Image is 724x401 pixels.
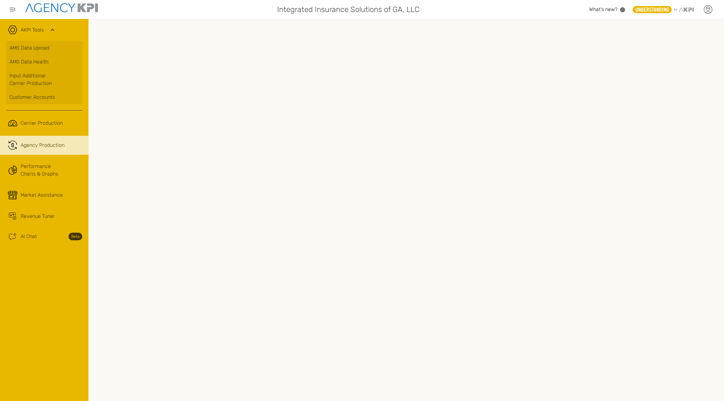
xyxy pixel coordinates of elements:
a: AKPI Tools [21,26,44,34]
div: Revenue Tuner [21,212,55,220]
a: AMS Data Upload [6,41,82,55]
span: Integrated Insurance Solutions of GA, LLC [277,4,420,15]
span: AI Chat [21,233,37,240]
div: Agency Production [21,141,64,149]
span: Carrier Production [21,119,63,127]
strong: Beta [69,233,82,240]
span: What’s new? [589,6,618,12]
span: AMS Data Health [9,58,48,66]
div: Customer Accounts [9,93,79,101]
a: Customer Accounts [6,90,82,104]
div: Market Assistance [21,191,63,199]
a: Input AdditionalCarrier Production [6,69,82,90]
a: AMS Data Health [6,55,82,69]
img: agencykpi-logo-550x69-2d9e3fa8.png [25,3,98,12]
